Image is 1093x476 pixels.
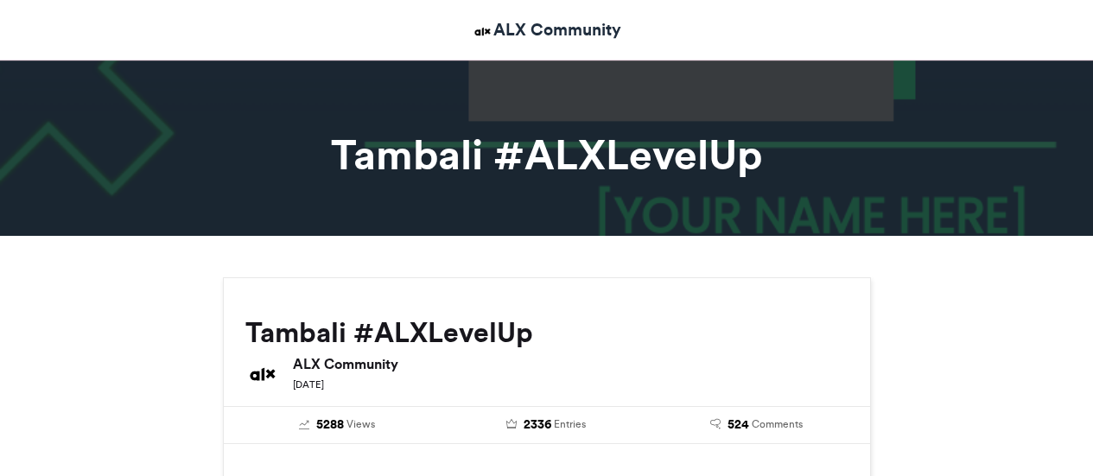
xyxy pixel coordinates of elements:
h6: ALX Community [293,357,848,371]
h2: Tambali #ALXLevelUp [245,317,848,348]
img: ALX Community [472,21,493,42]
a: ALX Community [472,17,621,42]
span: Views [346,416,375,432]
small: [DATE] [293,378,324,390]
img: ALX Community [245,357,280,391]
span: 524 [728,416,749,435]
span: 5288 [316,416,344,435]
a: 5288 Views [245,416,429,435]
a: 2336 Entries [454,416,639,435]
span: Comments [752,416,803,432]
h1: Tambali #ALXLevelUp [67,134,1026,175]
span: Entries [554,416,586,432]
span: 2336 [524,416,551,435]
a: 524 Comments [664,416,848,435]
